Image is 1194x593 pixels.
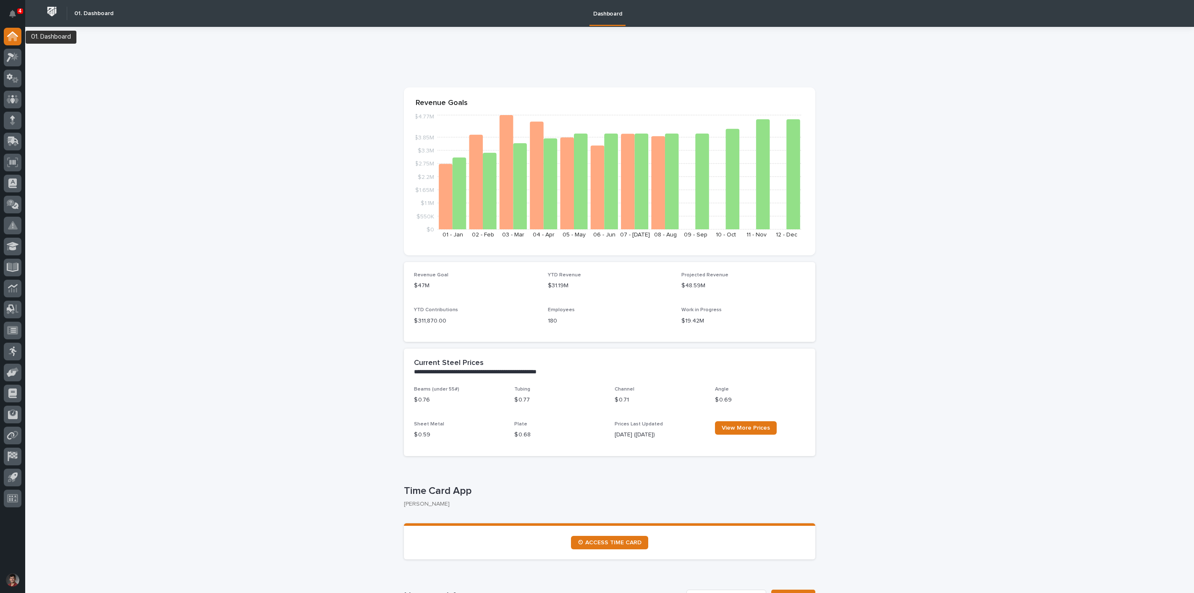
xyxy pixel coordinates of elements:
[514,422,527,427] span: Plate
[414,273,448,278] span: Revenue Goal
[4,5,21,23] button: Notifications
[44,4,60,19] img: Workspace Logo
[681,273,728,278] span: Projected Revenue
[10,10,21,24] div: Notifications4
[414,307,458,312] span: YTD Contributions
[615,422,663,427] span: Prices Last Updated
[418,148,434,154] tspan: $3.3M
[514,430,605,439] p: $ 0.68
[548,281,672,290] p: $31.19M
[443,232,463,238] text: 01 - Jan
[416,99,804,108] p: Revenue Goals
[593,232,615,238] text: 06 - Jun
[715,396,805,404] p: $ 0.69
[716,232,736,238] text: 10 - Oct
[404,501,809,508] p: [PERSON_NAME]
[684,232,707,238] text: 09 - Sep
[681,317,805,325] p: $19.42M
[578,540,642,546] span: ⏲ ACCESS TIME CARD
[4,571,21,589] button: users-avatar
[427,227,434,233] tspan: $0
[404,485,812,497] p: Time Card App
[654,232,677,238] text: 08 - Aug
[620,232,650,238] text: 07 - [DATE]
[615,396,705,404] p: $ 0.71
[74,10,113,17] h2: 01. Dashboard
[421,200,434,206] tspan: $1.1M
[502,232,524,238] text: 03 - Mar
[715,421,777,435] a: View More Prices
[414,387,459,392] span: Beams (under 55#)
[548,307,575,312] span: Employees
[722,425,770,431] span: View More Prices
[472,232,494,238] text: 02 - Feb
[548,317,672,325] p: 180
[415,187,434,193] tspan: $1.65M
[414,422,444,427] span: Sheet Metal
[415,161,434,167] tspan: $2.75M
[681,281,805,290] p: $48.59M
[715,387,729,392] span: Angle
[414,396,504,404] p: $ 0.76
[681,307,722,312] span: Work in Progress
[416,213,434,219] tspan: $550K
[414,281,538,290] p: $47M
[414,134,434,140] tspan: $3.85M
[746,232,767,238] text: 11 - Nov
[563,232,586,238] text: 05 - May
[414,317,538,325] p: $ 311,870.00
[533,232,555,238] text: 04 - Apr
[414,359,484,368] h2: Current Steel Prices
[418,174,434,180] tspan: $2.2M
[615,430,705,439] p: [DATE] ([DATE])
[514,396,605,404] p: $ 0.77
[776,232,797,238] text: 12 - Dec
[414,430,504,439] p: $ 0.59
[414,114,434,120] tspan: $4.77M
[571,536,648,549] a: ⏲ ACCESS TIME CARD
[514,387,530,392] span: Tubing
[18,8,21,14] p: 4
[548,273,581,278] span: YTD Revenue
[615,387,634,392] span: Channel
